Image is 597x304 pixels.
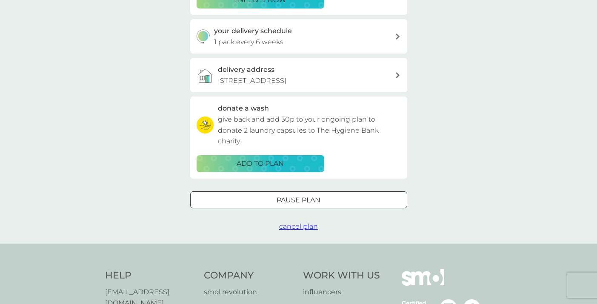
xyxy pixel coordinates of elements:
h3: donate a wash [218,103,269,114]
p: ADD TO PLAN [237,158,284,169]
button: cancel plan [279,221,318,232]
a: smol revolution [204,287,294,298]
button: your delivery schedule1 pack every 6 weeks [190,19,407,54]
button: Pause plan [190,191,407,208]
img: smol [402,269,444,298]
p: Pause plan [277,195,320,206]
h4: Company [204,269,294,282]
p: 1 pack every 6 weeks [214,37,283,48]
h4: Work With Us [303,269,380,282]
a: delivery address[STREET_ADDRESS] [190,58,407,92]
button: ADD TO PLAN [197,155,324,172]
a: influencers [303,287,380,298]
p: [STREET_ADDRESS] [218,75,286,86]
span: cancel plan [279,222,318,230]
h4: Help [105,269,196,282]
p: give back and add 30p to your ongoing plan to donate 2 laundry capsules to The Hygiene Bank charity. [218,114,401,147]
h3: your delivery schedule [214,26,292,37]
h3: delivery address [218,64,274,75]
